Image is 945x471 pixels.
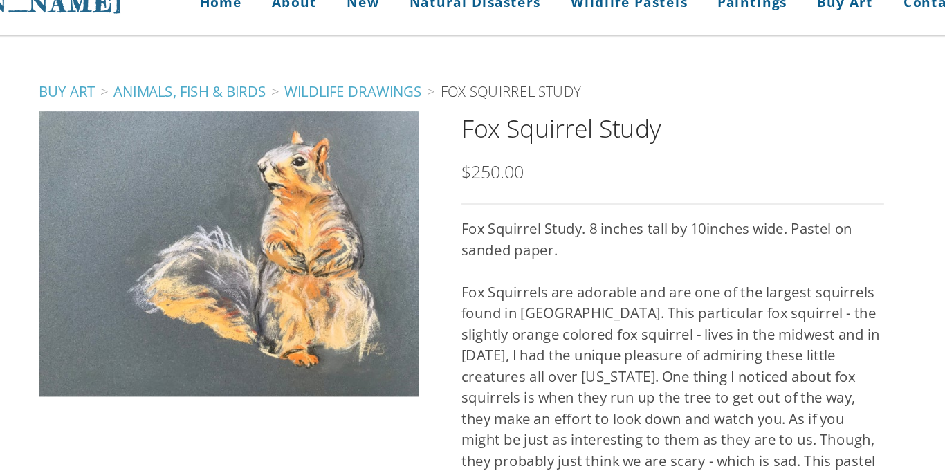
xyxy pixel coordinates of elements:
span: Fox Squirrel Study [456,89,566,104]
span: > [319,89,333,104]
a: [PERSON_NAME] [11,13,208,39]
a: Animals, Fish & Birds [199,89,319,104]
span: [PERSON_NAME] [11,15,208,38]
span: > [185,89,199,104]
a: Wildlife Drawings [333,89,441,104]
a: Buy Art [140,89,185,104]
span: 0 [923,19,930,33]
span: > [441,89,456,104]
p: Fox Squirrels are adorable and are one of the largest squirrels found in [GEOGRAPHIC_DATA]. This ... [472,246,805,428]
h2: Fox Squirrel Study [472,112,805,138]
span: $250.00 [472,150,522,169]
p: Fox Squirrel Study. 8 inches tall by 10inches wide. Pastel on sanded paper. [472,196,805,229]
